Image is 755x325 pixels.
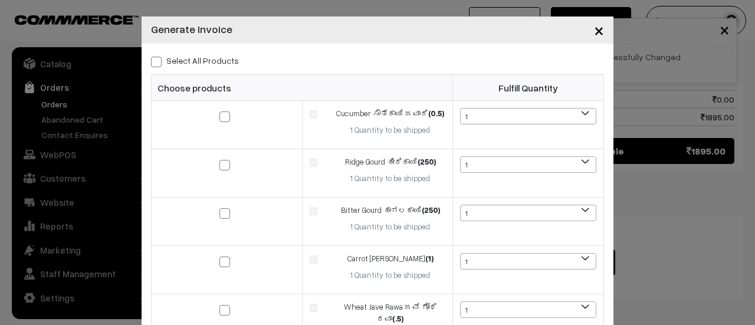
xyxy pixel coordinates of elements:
img: product.jpg [310,159,317,166]
span: 1 [460,301,596,318]
span: × [594,19,604,41]
th: Fulfill Quantity [453,75,604,101]
span: 1 [461,205,596,222]
div: Ridge Gourd ಹೀರಿಕಾಯಿ [335,156,445,168]
span: 1 [460,205,596,221]
div: 1 Quantity to be shipped [335,173,445,185]
span: 1 [460,253,596,270]
div: Bitter Gourd ಹಾಗಲಕಾಯಿ [335,205,445,216]
img: product.jpg [310,110,317,118]
img: product.jpg [310,304,317,311]
strong: (1) [425,254,434,263]
img: product.jpg [310,207,317,215]
label: Select all Products [151,54,239,67]
div: Carrot [PERSON_NAME] [335,253,445,265]
button: Close [585,12,613,48]
div: 1 Quantity to be shipped [335,270,445,281]
span: 1 [461,109,596,125]
strong: (0.5) [428,109,444,118]
span: 1 [461,254,596,270]
strong: (250) [422,205,440,215]
strong: (.5) [392,314,403,323]
div: 1 Quantity to be shipped [335,221,445,233]
span: 1 [460,156,596,173]
div: Wheat Jave Rawa ಜವೆ ಗೋಧಿ ರವಾ [335,301,445,324]
th: Choose products [152,75,453,101]
strong: (250) [418,157,436,166]
span: 1 [461,157,596,173]
div: 1 Quantity to be shipped [335,124,445,136]
img: product.jpg [310,255,317,263]
div: Cucumber ಸೌತೆಕಾಯಿ ಜವಾರಿ [335,108,445,120]
span: 1 [461,302,596,319]
h4: Generate Invoice [151,21,232,37]
span: 1 [460,108,596,124]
